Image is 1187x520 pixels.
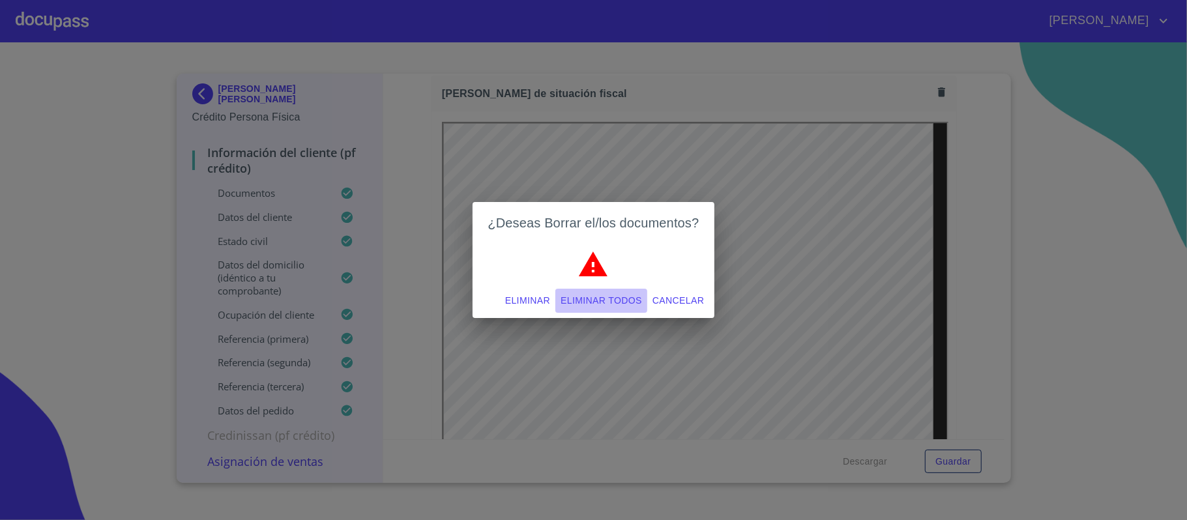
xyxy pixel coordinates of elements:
h2: ¿Deseas Borrar el/los documentos? [488,212,699,233]
button: Eliminar todos [555,289,647,313]
button: Eliminar [500,289,555,313]
span: Eliminar [505,293,550,309]
button: Cancelar [647,289,709,313]
span: Cancelar [652,293,704,309]
span: Eliminar todos [561,293,642,309]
